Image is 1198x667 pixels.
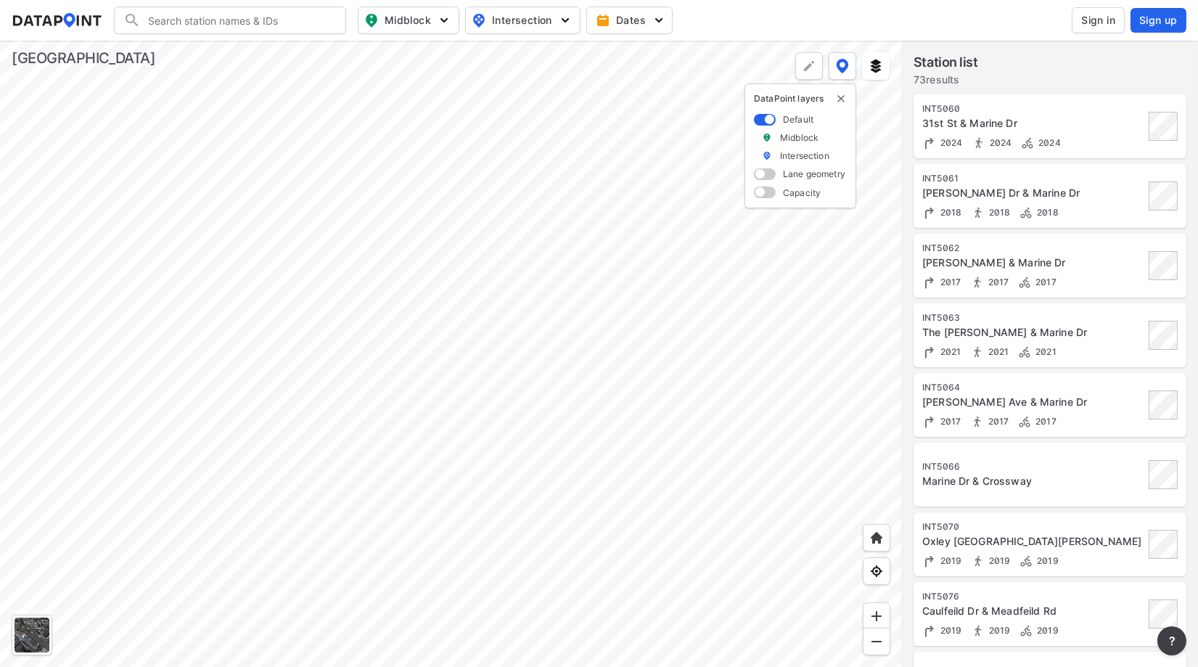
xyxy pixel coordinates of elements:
[937,346,961,357] span: 2021
[937,625,962,636] span: 2019
[1128,8,1186,33] a: Sign up
[363,12,380,29] img: map_pin_mid.602f9df1.svg
[1017,414,1032,429] img: Bicycle count
[1033,625,1059,636] span: 2019
[1019,205,1033,220] img: Bicycle count
[1139,13,1178,28] span: Sign up
[970,345,985,359] img: Pedestrian count
[937,555,962,566] span: 2019
[1033,555,1059,566] span: 2019
[836,59,849,73] img: data-point-layers.37681fc9.svg
[558,13,573,28] img: 5YPKRKmlfpI5mqlR8AD95paCi+0kK1fRFDJSaMmawlwaeJcJwk9O2fotCW5ve9gAAAAASUVORK5CYII=
[922,242,1144,254] div: INT5062
[1166,632,1178,650] span: ?
[762,150,772,162] img: marker_Intersection.6861001b.svg
[1033,207,1059,218] span: 2018
[780,131,819,144] label: Midblock
[971,623,985,638] img: Pedestrian count
[914,52,978,73] label: Station list
[12,615,52,655] div: Toggle basemap
[596,13,610,28] img: calendar-gold.39a51dde.svg
[970,414,985,429] img: Pedestrian count
[783,187,821,199] label: Capacity
[922,205,937,220] img: Turning count
[972,136,986,150] img: Pedestrian count
[437,13,451,28] img: 5YPKRKmlfpI5mqlR8AD95paCi+0kK1fRFDJSaMmawlwaeJcJwk9O2fotCW5ve9gAAAAASUVORK5CYII=
[922,474,1144,488] div: Marine Dr & Crossway
[652,13,666,28] img: 5YPKRKmlfpI5mqlR8AD95paCi+0kK1fRFDJSaMmawlwaeJcJwk9O2fotCW5ve9gAAAAASUVORK5CYII=
[922,554,937,568] img: Turning count
[465,7,580,34] button: Intersection
[1032,277,1057,287] span: 2017
[922,173,1144,184] div: INT5061
[971,554,985,568] img: Pedestrian count
[922,604,1144,618] div: Caulfeild Dr & Meadfeild Rd
[869,59,883,73] img: layers.ee07997e.svg
[1072,7,1125,33] button: Sign in
[937,277,961,287] span: 2017
[863,524,890,552] div: Home
[470,12,488,29] img: map_pin_int.54838e6b.svg
[970,275,985,290] img: Pedestrian count
[985,207,1011,218] span: 2018
[986,137,1012,148] span: 2024
[762,131,772,144] img: marker_Midblock.5ba75e30.svg
[835,93,847,105] button: delete
[863,602,890,630] div: Zoom in
[1081,13,1115,28] span: Sign in
[985,625,1011,636] span: 2019
[985,346,1009,357] span: 2021
[1019,554,1033,568] img: Bicycle count
[835,93,847,105] img: close-external-leyer.3061a1c7.svg
[869,564,884,578] img: zeq5HYn9AnE9l6UmnFLPAAAAAElFTkSuQmCC
[795,52,823,80] div: Polygon tool
[922,414,937,429] img: Turning count
[922,534,1144,549] div: Oxley St N & Mathers Ave
[12,13,102,28] img: dataPointLogo.9353c09d.svg
[922,623,937,638] img: Turning count
[1032,346,1057,357] span: 2021
[783,113,813,126] label: Default
[862,52,890,80] button: External layers
[1020,136,1035,150] img: Bicycle count
[1157,626,1186,655] button: more
[922,345,937,359] img: Turning count
[922,103,1144,115] div: INT5060
[780,150,829,162] label: Intersection
[586,7,673,34] button: Dates
[922,312,1144,324] div: INT5063
[1019,623,1033,638] img: Bicycle count
[472,12,571,29] span: Intersection
[922,275,937,290] img: Turning count
[829,52,856,80] button: DataPoint layers
[922,461,1144,472] div: INT5066
[783,168,845,180] label: Lane geometry
[922,591,1144,602] div: INT5076
[937,416,961,427] span: 2017
[869,634,884,649] img: MAAAAAElFTkSuQmCC
[922,395,1144,409] div: Stearman Ave & Marine Dr
[985,277,1009,287] span: 2017
[922,116,1144,131] div: 31st St & Marine Dr
[1035,137,1061,148] span: 2024
[358,7,459,34] button: Midblock
[922,521,1144,533] div: INT5070
[922,325,1144,340] div: The Dale & Marine Dr
[922,136,937,150] img: Turning count
[869,531,884,545] img: +XpAUvaXAN7GudzAAAAAElFTkSuQmCC
[922,382,1144,393] div: INT5064
[141,9,337,32] input: Search
[364,12,450,29] span: Midblock
[802,59,816,73] img: +Dz8AAAAASUVORK5CYII=
[1032,416,1057,427] span: 2017
[985,416,1009,427] span: 2017
[1017,345,1032,359] img: Bicycle count
[863,628,890,655] div: Zoom out
[922,255,1144,270] div: Morgan Cres & Marine Dr
[1017,275,1032,290] img: Bicycle count
[754,93,847,105] p: DataPoint layers
[599,13,663,28] span: Dates
[1069,7,1128,33] a: Sign in
[12,48,155,68] div: [GEOGRAPHIC_DATA]
[985,555,1011,566] span: 2019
